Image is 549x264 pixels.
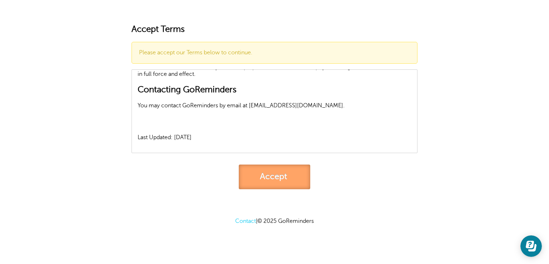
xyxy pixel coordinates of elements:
p: Please accept our Terms below to continue. [139,49,410,56]
span: © 2025 GoReminders [257,218,314,224]
h2: Accept Terms [132,24,417,35]
h2: Contacting GoReminders [138,85,411,95]
iframe: Resource center [520,235,542,257]
p: Last Updated: [DATE] [138,134,411,141]
p: | [132,218,417,225]
a: Contact [235,218,256,224]
a: Accept [239,165,310,189]
p: You may contact GoReminders by email at [EMAIL_ADDRESS][DOMAIN_NAME]. [138,102,411,109]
